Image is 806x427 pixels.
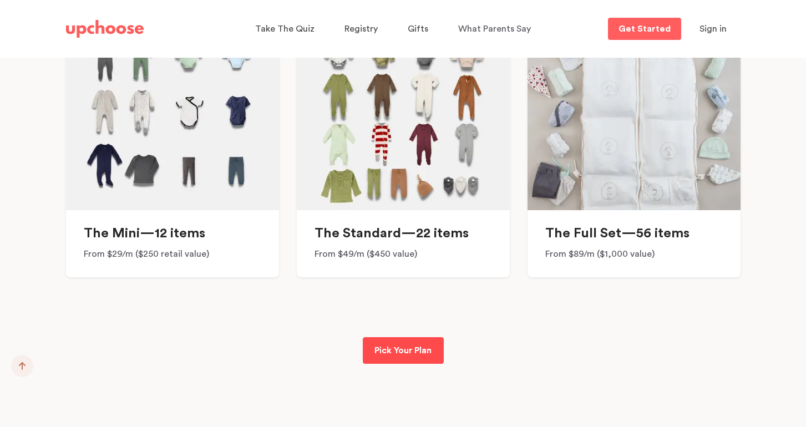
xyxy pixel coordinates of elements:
a: Pick Your Plan [363,337,444,364]
a: Take The Quiz [255,18,318,40]
p: Pick Your Plan [374,344,432,357]
span: From $49/m ($450 value) [315,250,417,258]
span: From $89/m ($1,000 value) [545,250,655,258]
a: Gifts [408,18,432,40]
img: UpChoose [66,20,144,38]
p: Get Started [619,24,671,33]
span: Take The Quiz [255,24,315,33]
a: Get Started [608,18,681,40]
span: Sign in [699,24,727,33]
a: What Parents Say [458,18,534,40]
button: Sign in [686,18,741,40]
a: Registry [344,18,381,40]
span: What Parents Say [458,24,531,33]
p: The Standard—22 items [315,227,492,240]
p: The Full Set—56 items [545,227,723,240]
span: Gifts [408,24,428,33]
span: From $29/m ($250 retail value) [84,250,209,258]
span: Registry [344,24,378,33]
p: The Mini—12 items [84,227,261,240]
a: UpChoose [66,18,144,40]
